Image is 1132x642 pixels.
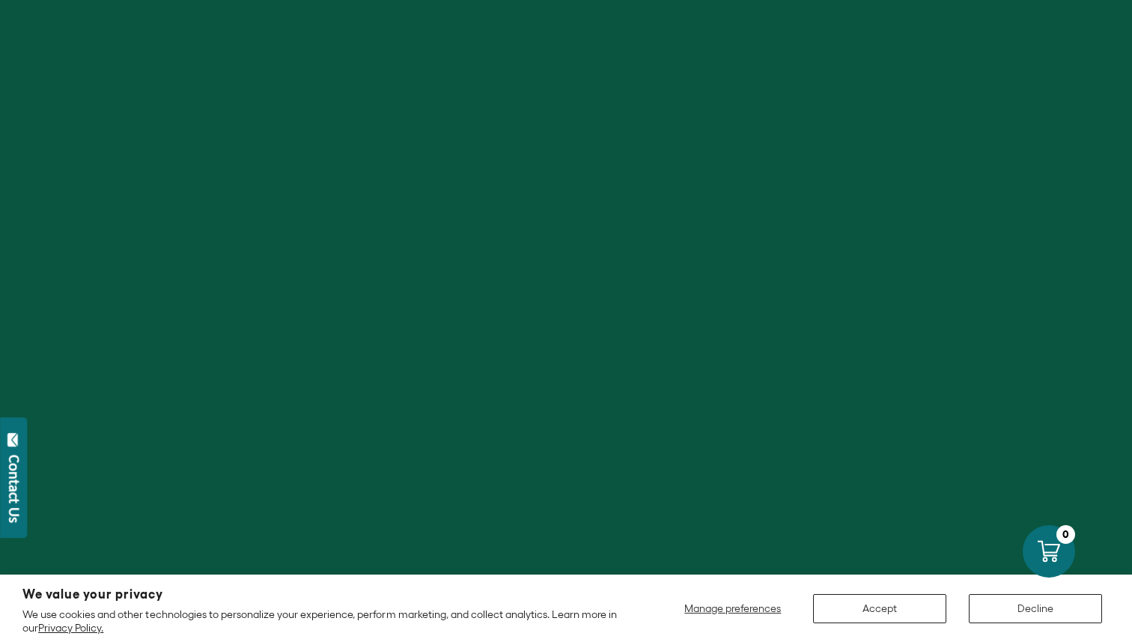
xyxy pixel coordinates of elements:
button: Decline [969,594,1102,623]
span: Manage preferences [684,602,781,614]
button: Accept [813,594,946,623]
h2: We value your privacy [22,588,621,601]
a: Privacy Policy. [38,622,103,634]
div: Contact Us [7,455,22,523]
p: We use cookies and other technologies to personalize your experience, perform marketing, and coll... [22,608,621,635]
button: Manage preferences [675,594,791,623]
div: 0 [1056,525,1075,544]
